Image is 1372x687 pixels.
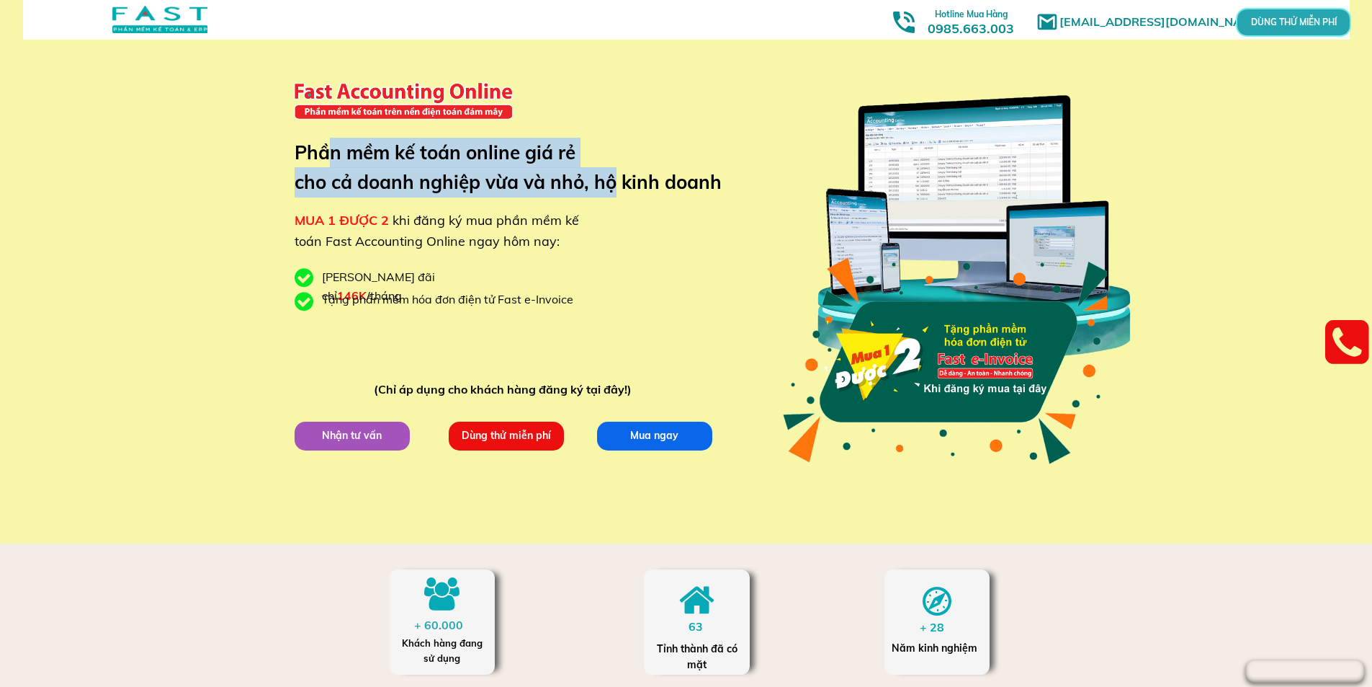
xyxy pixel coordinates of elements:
[374,381,638,399] div: (Chỉ áp dụng cho khách hàng đăng ký tại đây!)
[397,636,487,666] div: Khách hàng đang sử dụng
[295,138,743,198] h3: Phần mềm kế toán online giá rẻ cho cả doanh nghiệp vừa và nhỏ, hộ kinh doanh
[935,9,1008,19] span: Hotline Mua Hàng
[322,291,584,309] div: Tặng phần mềm hóa đơn điện tử Fast e-Invoice
[1262,15,1325,30] p: DÙNG THỬ MIỄN PHÍ
[892,640,982,656] div: Năm kinh nghiệm
[920,619,958,637] div: + 28
[1059,13,1272,32] h1: [EMAIL_ADDRESS][DOMAIN_NAME]
[689,618,717,637] div: 63
[655,641,739,673] div: Tỉnh thành đã có mặt
[595,421,714,451] p: Mua ngay
[447,421,566,451] p: Dùng thử miễn phí
[912,5,1030,36] h3: 0985.663.003
[295,212,579,249] span: khi đăng ký mua phần mềm kế toán Fast Accounting Online ngay hôm nay:
[292,421,412,451] p: Nhận tư vấn
[295,212,389,229] span: MUA 1 ĐƯỢC 2
[414,616,470,635] div: + 60.000
[322,268,509,305] div: [PERSON_NAME] đãi chỉ /tháng
[337,288,367,303] span: 146K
